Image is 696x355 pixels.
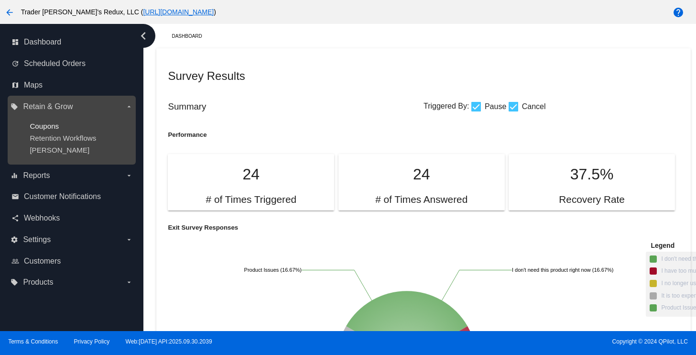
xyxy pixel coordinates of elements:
h2: # of Times Triggered [206,194,297,206]
span: Cancel [522,101,546,112]
i: people_outline [11,257,19,265]
i: local_offer [11,103,18,111]
a: Web:[DATE] API:2025.09.30.2039 [126,338,212,345]
p: 37.5% [520,166,663,183]
span: Dashboard [24,38,61,46]
span: Retain & Grow [23,102,73,111]
a: [URL][DOMAIN_NAME] [143,8,214,16]
h2: Survey Results [168,69,424,83]
text: Product Issues (16.67%) [244,267,302,273]
i: dashboard [11,38,19,46]
i: map [11,81,19,89]
i: settings [11,236,18,244]
a: update Scheduled Orders [11,56,133,71]
a: dashboard Dashboard [11,34,133,50]
span: Pause [485,101,506,112]
a: Privacy Policy [74,338,110,345]
h2: # of Times Answered [375,194,468,206]
p: 24 [350,166,493,183]
a: Terms & Conditions [8,338,58,345]
i: arrow_drop_down [125,172,133,179]
span: Scheduled Orders [24,59,86,68]
span: Copyright © 2024 QPilot, LLC [356,338,688,345]
span: Reports [23,171,50,180]
i: arrow_drop_down [125,278,133,286]
a: Retention Workflows [30,134,96,142]
a: map Maps [11,78,133,93]
span: Legend [651,242,674,249]
span: Settings [23,235,51,244]
i: update [11,60,19,67]
h2: Recovery Rate [559,194,625,206]
i: share [11,214,19,222]
i: local_offer [11,278,18,286]
i: arrow_drop_down [125,103,133,111]
i: email [11,193,19,200]
h5: Exit Survey Responses [168,224,424,231]
span: Customers [24,257,61,266]
a: [PERSON_NAME] [30,146,89,154]
a: share Webhooks [11,211,133,226]
span: Webhooks [24,214,60,222]
text: I don't need this product right now (16.67%) [512,267,613,273]
span: Triggered By: [424,102,469,110]
p: 24 [179,166,323,183]
i: equalizer [11,172,18,179]
a: people_outline Customers [11,254,133,269]
h3: Summary [168,101,424,112]
mat-icon: help [673,7,684,18]
a: Coupons [30,122,59,130]
a: email Customer Notifications [11,189,133,204]
span: Trader [PERSON_NAME]'s Redux, LLC ( ) [21,8,216,16]
i: chevron_left [136,28,151,44]
mat-icon: arrow_back [4,7,15,18]
span: Customer Notifications [24,192,101,201]
i: arrow_drop_down [125,236,133,244]
a: Dashboard [172,29,210,44]
span: Maps [24,81,43,89]
span: Products [23,278,53,287]
h5: Performance [168,131,424,138]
